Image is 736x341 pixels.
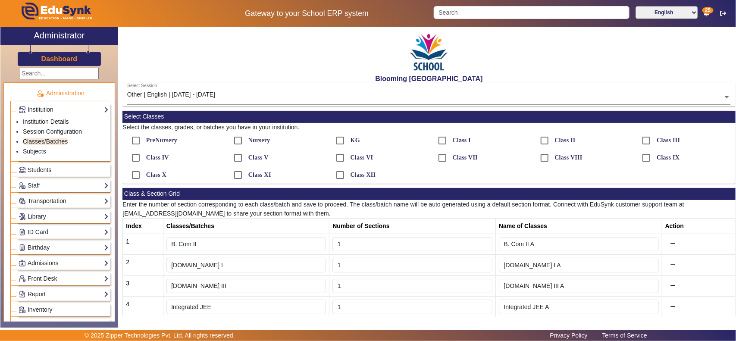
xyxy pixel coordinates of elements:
img: Administration.png [36,90,44,97]
label: Class XI [247,171,271,178]
td: 1 [123,234,163,255]
div: Select Session [127,82,157,89]
label: KG [349,137,360,144]
input: Search [434,6,629,19]
label: Class II [553,137,576,144]
a: Terms of Service [598,330,651,341]
th: Name of Classes [496,218,662,234]
label: Class IV [144,154,169,161]
a: Inventory [19,305,109,315]
p: Enter the number of section corresponding to each class/batch and save to proceed. The class/batc... [122,200,736,218]
label: Class VII [451,154,478,161]
h2: Administrator [34,30,85,41]
img: Students.png [19,167,25,173]
label: Class X [144,171,166,178]
a: Session Configuration [23,128,82,135]
span: Students [28,166,51,173]
a: Privacy Policy [546,330,592,341]
label: Class IX [655,154,680,161]
a: Institution Details [23,118,69,125]
th: Index [123,218,163,234]
label: Class I [451,137,471,144]
label: Nursery [247,137,270,144]
img: 3e5c6726-73d6-4ac3-b917-621554bbe9c3 [407,29,451,75]
th: Number of Sections [329,218,496,234]
label: PreNursery [144,137,177,144]
label: Class XII [349,171,376,178]
h2: Blooming [GEOGRAPHIC_DATA] [122,75,736,83]
p: Administration [10,89,110,98]
img: Inventory.png [19,307,25,313]
h5: Gateway to your School ERP system [189,9,425,18]
div: Other | English | [DATE] - [DATE] [127,90,215,99]
td: 4 [123,297,163,318]
span: Inventory [28,306,53,313]
h3: Dashboard [41,55,78,63]
label: Class VIII [553,154,583,161]
a: Classes/Batches [23,138,68,145]
td: 2 [123,255,163,276]
a: Subjects [23,148,46,155]
mat-card-header: Class & Section Grid [122,188,736,200]
label: Class V [247,154,269,161]
a: Students [19,165,109,175]
a: Administrator [0,27,118,45]
mat-card-header: Select Classes [122,111,736,123]
input: Search... [20,68,99,79]
a: Dashboard [41,54,78,63]
td: 3 [123,275,163,297]
th: Action [662,218,735,234]
p: © 2025 Zipper Technologies Pvt. Ltd. All rights reserved. [85,331,235,340]
label: Class VI [349,154,373,161]
th: Classes/Batches [163,218,329,234]
span: 25 [702,7,713,14]
label: Class III [655,137,680,144]
p: Select the classes, grades, or batches you have in your institution. [122,123,736,132]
